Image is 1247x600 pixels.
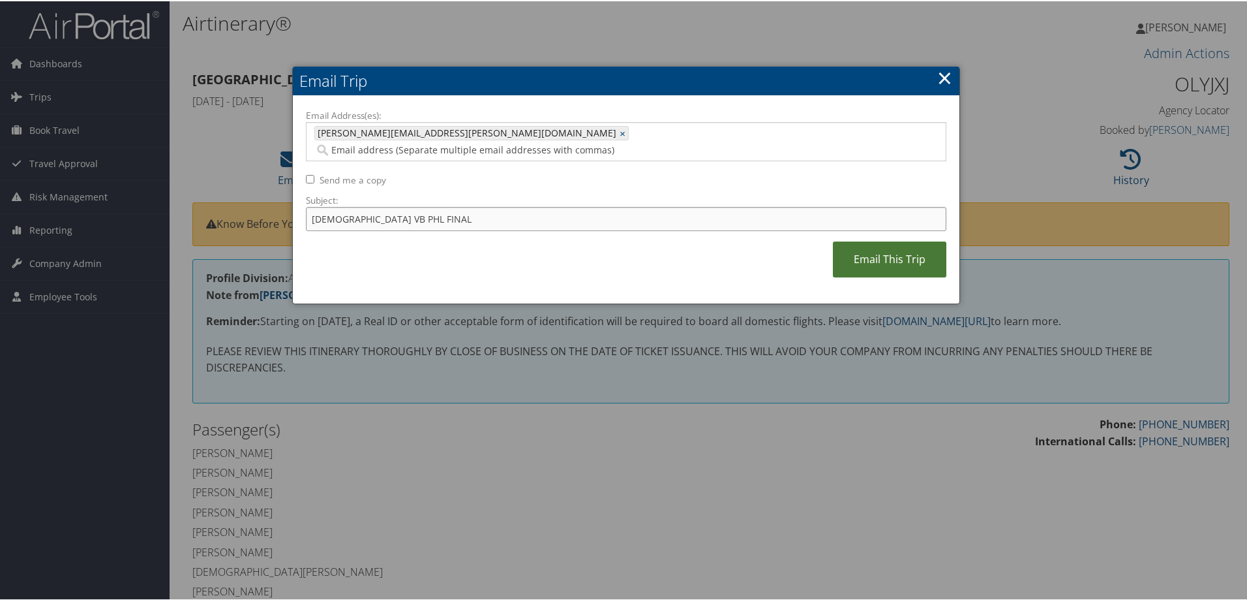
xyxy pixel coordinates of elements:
h2: Email Trip [293,65,959,94]
a: Email This Trip [833,240,946,276]
input: Email address (Separate multiple email addresses with commas) [314,142,829,155]
label: Subject: [306,193,946,206]
a: × [937,63,952,89]
label: Send me a copy [320,172,386,185]
span: [PERSON_NAME][EMAIL_ADDRESS][PERSON_NAME][DOMAIN_NAME] [315,125,616,138]
label: Email Address(es): [306,108,946,121]
input: Add a short subject for the email [306,206,946,230]
a: × [620,125,628,138]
